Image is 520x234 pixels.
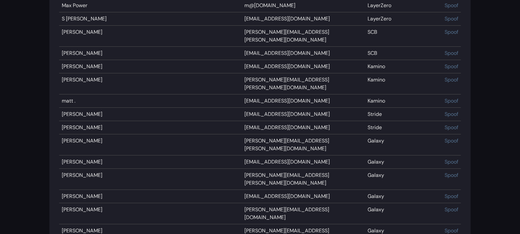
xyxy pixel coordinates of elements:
[365,108,442,121] td: Stride
[59,12,242,26] td: S [PERSON_NAME]
[242,155,365,169] td: [EMAIL_ADDRESS][DOMAIN_NAME]
[59,73,242,94] td: [PERSON_NAME]
[445,76,458,83] a: Spoof
[365,155,442,169] td: Galaxy
[59,47,242,60] td: [PERSON_NAME]
[59,121,242,134] td: [PERSON_NAME]
[242,134,365,155] td: [PERSON_NAME][EMAIL_ADDRESS][PERSON_NAME][DOMAIN_NAME]
[445,158,458,165] a: Spoof
[365,203,442,224] td: Galaxy
[242,94,365,108] td: [EMAIL_ADDRESS][DOMAIN_NAME]
[445,2,458,9] a: Spoof
[242,26,365,47] td: [PERSON_NAME][EMAIL_ADDRESS][PERSON_NAME][DOMAIN_NAME]
[242,73,365,94] td: [PERSON_NAME][EMAIL_ADDRESS][PERSON_NAME][DOMAIN_NAME]
[59,155,242,169] td: [PERSON_NAME]
[242,203,365,224] td: [PERSON_NAME][EMAIL_ADDRESS][DOMAIN_NAME]
[445,111,458,117] a: Spoof
[59,169,242,190] td: [PERSON_NAME]
[365,47,442,60] td: SCB
[365,12,442,26] td: LayerZero
[445,15,458,22] a: Spoof
[445,137,458,144] a: Spoof
[242,169,365,190] td: [PERSON_NAME][EMAIL_ADDRESS][PERSON_NAME][DOMAIN_NAME]
[445,227,458,234] a: Spoof
[365,26,442,47] td: SCB
[242,190,365,203] td: [EMAIL_ADDRESS][DOMAIN_NAME]
[445,97,458,104] a: Spoof
[242,60,365,73] td: [EMAIL_ADDRESS][DOMAIN_NAME]
[59,60,242,73] td: [PERSON_NAME]
[445,193,458,200] a: Spoof
[242,121,365,134] td: [EMAIL_ADDRESS][DOMAIN_NAME]
[365,121,442,134] td: Stride
[242,108,365,121] td: [EMAIL_ADDRESS][DOMAIN_NAME]
[59,108,242,121] td: [PERSON_NAME]
[445,206,458,213] a: Spoof
[59,203,242,224] td: [PERSON_NAME]
[445,29,458,35] a: Spoof
[59,190,242,203] td: [PERSON_NAME]
[445,172,458,179] a: Spoof
[445,50,458,56] a: Spoof
[59,26,242,47] td: [PERSON_NAME]
[365,169,442,190] td: Galaxy
[365,190,442,203] td: Galaxy
[59,134,242,155] td: [PERSON_NAME]
[242,12,365,26] td: [EMAIL_ADDRESS][DOMAIN_NAME]
[59,94,242,108] td: matt .
[365,60,442,73] td: Kamino
[445,124,458,131] a: Spoof
[365,73,442,94] td: Kamino
[445,63,458,70] a: Spoof
[242,47,365,60] td: [EMAIL_ADDRESS][DOMAIN_NAME]
[365,94,442,108] td: Kamino
[365,134,442,155] td: Galaxy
